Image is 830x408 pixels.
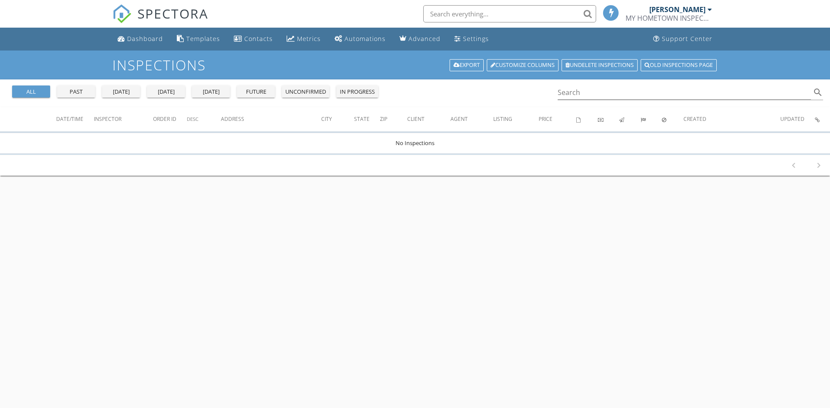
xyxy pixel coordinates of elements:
th: Agent: Not sorted. [450,107,493,131]
a: Customize Columns [487,59,559,71]
th: Zip: Not sorted. [380,107,408,131]
th: Listing: Not sorted. [493,107,539,131]
span: Desc [187,116,198,122]
a: Automations (Basic) [331,31,389,47]
span: Agent [450,115,468,123]
span: Date/Time [56,115,83,123]
span: City [321,115,332,123]
i: search [813,87,823,98]
th: Date/Time: Not sorted. [56,107,94,131]
a: Dashboard [114,31,166,47]
th: Submitted: Not sorted. [641,107,662,131]
a: Old inspections page [641,59,717,71]
th: Agreements signed: Not sorted. [576,107,598,131]
img: The Best Home Inspection Software - Spectora [112,4,131,23]
button: [DATE] [192,85,230,98]
button: past [57,85,95,98]
span: Order ID [153,115,176,123]
a: Metrics [283,31,324,47]
span: Address [221,115,244,123]
th: Desc: Not sorted. [187,107,221,131]
button: in progress [336,85,378,98]
button: unconfirmed [282,85,329,98]
th: Inspection Details: Not sorted. [815,107,830,131]
div: in progress [340,88,375,96]
div: [DATE] [105,88,137,96]
div: [DATE] [195,88,227,96]
th: Order ID: Not sorted. [153,107,187,131]
div: [PERSON_NAME] [649,5,705,14]
button: [DATE] [147,85,185,98]
h1: Inspections [112,57,718,73]
th: Client: Not sorted. [407,107,450,131]
span: Client [407,115,425,123]
button: future [237,85,275,98]
span: Inspector [94,115,121,123]
span: Listing [493,115,512,123]
div: Support Center [662,35,712,43]
a: Settings [451,31,492,47]
div: Automations [345,35,386,43]
th: State: Not sorted. [354,107,380,131]
div: Advanced [409,35,441,43]
button: [DATE] [102,85,140,98]
a: Advanced [396,31,444,47]
th: Created: Not sorted. [683,107,780,131]
a: Undelete inspections [562,59,638,71]
a: Contacts [230,31,276,47]
th: City: Not sorted. [321,107,354,131]
input: Search everything... [423,5,596,22]
span: Updated [780,115,804,123]
th: Price: Not sorted. [539,107,576,131]
a: Templates [173,31,223,47]
input: Search [558,85,811,100]
div: Dashboard [127,35,163,43]
span: State [354,115,370,123]
div: Metrics [297,35,321,43]
div: Contacts [244,35,273,43]
span: Zip [380,115,387,123]
span: SPECTORA [137,4,208,22]
div: Templates [186,35,220,43]
th: Address: Not sorted. [221,107,321,131]
a: Support Center [650,31,716,47]
th: Inspector: Not sorted. [94,107,153,131]
a: Export [450,59,484,71]
span: Created [683,115,706,123]
div: all [16,88,47,96]
div: [DATE] [150,88,182,96]
div: past [61,88,92,96]
div: Settings [463,35,489,43]
div: future [240,88,271,96]
th: Published: Not sorted. [619,107,641,131]
div: unconfirmed [285,88,326,96]
button: all [12,85,50,98]
div: MY HOMETOWN INSPECTIONS, LLC [626,14,712,22]
span: Price [539,115,552,123]
th: Updated: Not sorted. [780,107,815,131]
a: SPECTORA [112,12,208,30]
th: Paid: Not sorted. [598,107,619,131]
th: Canceled: Not sorted. [662,107,683,131]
